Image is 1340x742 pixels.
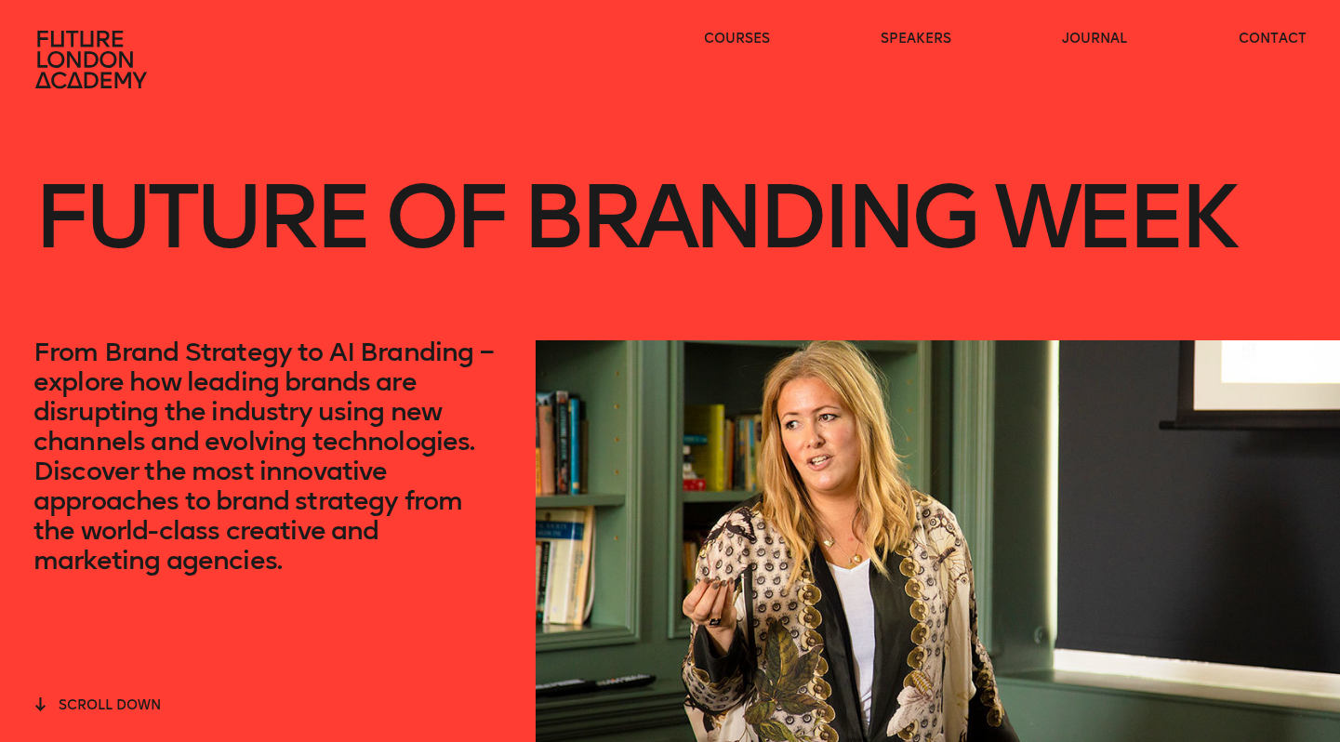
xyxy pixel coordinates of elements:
[33,695,161,715] button: scroll down
[33,116,1233,317] h1: Future of branding week
[33,338,502,576] p: From Brand Strategy to AI Branding – explore how leading brands are disrupting the industry using...
[1239,30,1307,48] a: contact
[1062,30,1127,48] a: journal
[881,30,951,48] a: speakers
[59,697,161,713] span: scroll down
[704,30,770,48] a: courses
